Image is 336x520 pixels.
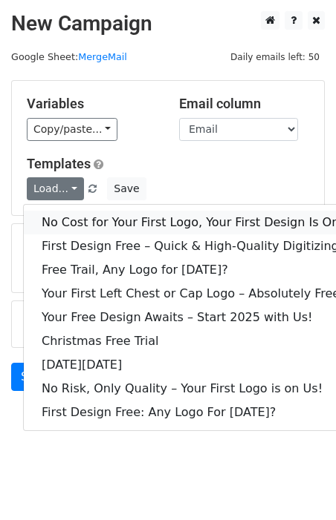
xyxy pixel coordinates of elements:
span: Daily emails left: 50 [225,49,325,65]
a: MergeMail [78,51,127,62]
small: Google Sheet: [11,51,127,62]
a: Templates [27,156,91,171]
a: Load... [27,177,84,200]
a: Daily emails left: 50 [225,51,325,62]
h2: New Campaign [11,11,325,36]
a: Copy/paste... [27,118,117,141]
a: Send [11,363,60,391]
h5: Variables [27,96,157,112]
button: Save [107,177,146,200]
h5: Email column [179,96,309,112]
